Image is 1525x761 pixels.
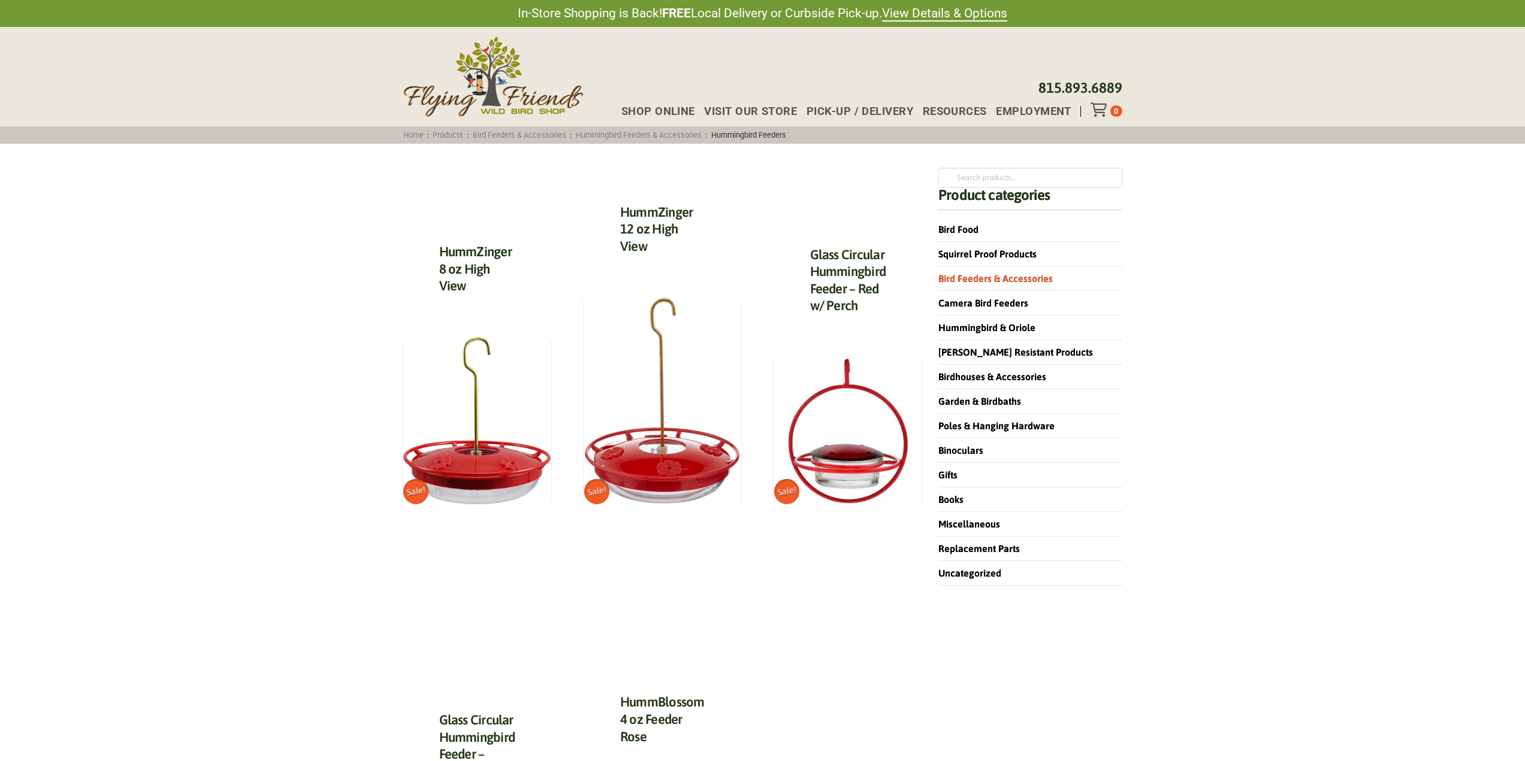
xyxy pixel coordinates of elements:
[996,106,1071,117] span: Employment
[704,106,797,117] span: Visit Our Store
[986,106,1071,117] a: Employment
[772,477,801,507] span: Sale!
[439,244,512,293] a: HummZinger 8 oz High View
[882,6,1007,22] a: View Details & Options
[938,494,964,505] a: Books
[620,694,705,744] a: HummBlossom 4 oz Feeder Rose
[913,106,987,117] a: Resources
[401,477,430,507] span: Sale!
[572,131,705,140] a: Hummingbird Feeders & Accessories
[518,5,1007,22] span: In-Store Shopping is Back! Local Delivery or Curbside Pick-up.
[399,131,790,140] span: : : : :
[938,168,1122,188] input: Search products…
[612,106,695,117] a: Shop Online
[938,396,1021,407] a: Garden & Birdbaths
[938,248,1037,259] a: Squirrel Proof Products
[938,445,983,456] a: Binoculars
[923,106,987,117] span: Resources
[1038,80,1122,96] a: 815.893.6889
[620,204,693,254] a: HummZinger 12 oz High View
[938,469,958,480] a: Gifts
[1091,102,1110,117] div: Toggle Off Canvas Content
[621,106,695,117] span: Shop Online
[938,371,1046,382] a: Birdhouses & Accessories
[938,322,1035,333] a: Hummingbird & Oriole
[938,188,1122,210] h4: Product categories
[399,131,427,140] a: Home
[938,420,1055,431] a: Poles & Hanging Hardware
[938,543,1020,554] a: Replacement Parts
[469,131,570,140] a: Bird Feeders & Accessories
[694,106,796,117] a: Visit Our Store
[938,298,1028,308] a: Camera Bird Feeders
[662,6,691,20] strong: FREE
[938,568,1001,578] a: Uncategorized
[707,131,790,140] span: Hummingbird Feeders
[797,106,913,117] a: Pick-up / Delivery
[938,224,979,235] a: Bird Food
[938,347,1093,357] a: [PERSON_NAME] Resistant Products
[807,106,913,117] span: Pick-up / Delivery
[938,519,1000,529] a: Miscellaneous
[403,37,583,117] img: Flying Friends Wild Bird Shop Logo
[938,273,1053,284] a: Bird Feeders & Accessories
[810,247,886,314] a: Glass Circular Hummingbird Feeder – Red w/ Perch
[1114,107,1118,116] span: 0
[429,131,467,140] a: Products
[582,477,612,507] span: Sale!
